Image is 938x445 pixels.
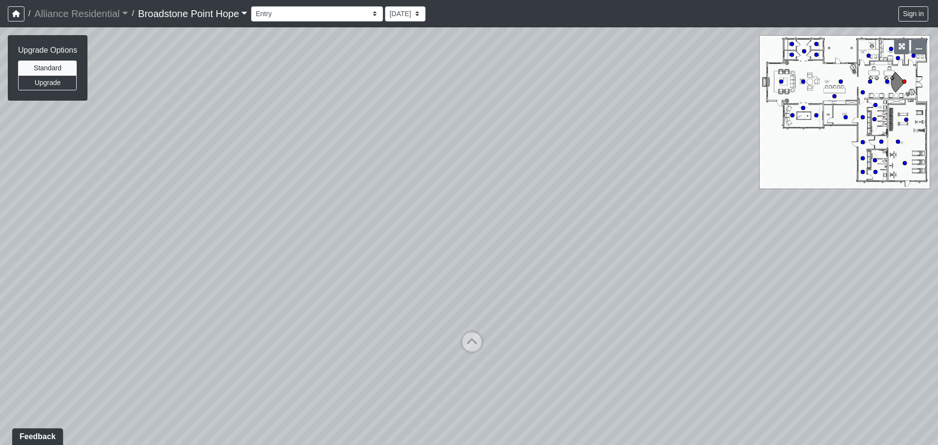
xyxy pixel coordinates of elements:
[18,45,77,55] h6: Upgrade Options
[898,6,928,21] button: Sign in
[138,4,248,23] a: Broadstone Point Hope
[24,4,34,23] span: /
[18,61,77,76] button: Standard
[18,75,77,90] button: Upgrade
[34,4,128,23] a: Alliance Residential
[7,425,65,445] iframe: Ybug feedback widget
[128,4,138,23] span: /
